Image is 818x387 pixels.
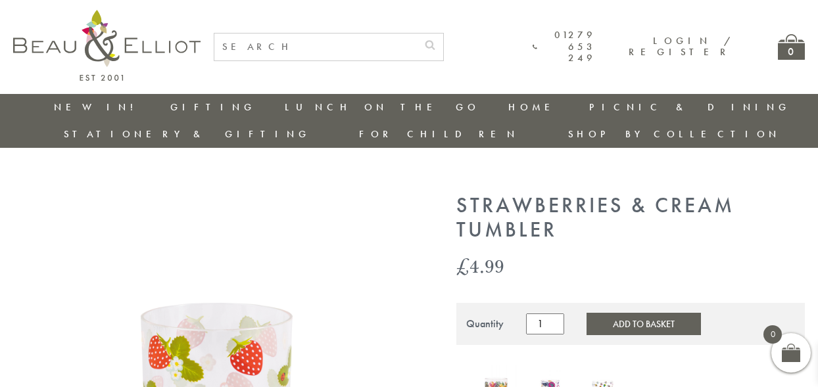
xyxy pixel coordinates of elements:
a: Stationery & Gifting [64,127,310,141]
a: Home [508,101,561,114]
h1: Strawberries & Cream Tumbler [456,194,805,242]
a: 0 [778,34,805,60]
a: Lunch On The Go [285,101,479,114]
button: Add to Basket [587,313,701,335]
a: 01279 653 249 [533,30,596,64]
a: Login / Register [629,34,732,58]
span: £ [456,252,469,279]
bdi: 4.99 [456,252,504,279]
img: logo [13,10,201,81]
a: Shop by collection [568,127,781,141]
a: For Children [359,127,519,141]
span: 0 [763,325,782,344]
a: New in! [54,101,142,114]
div: Quantity [466,318,504,330]
a: Picnic & Dining [589,101,790,114]
a: Gifting [170,101,256,114]
input: Product quantity [526,313,564,334]
input: SEARCH [214,34,417,60]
